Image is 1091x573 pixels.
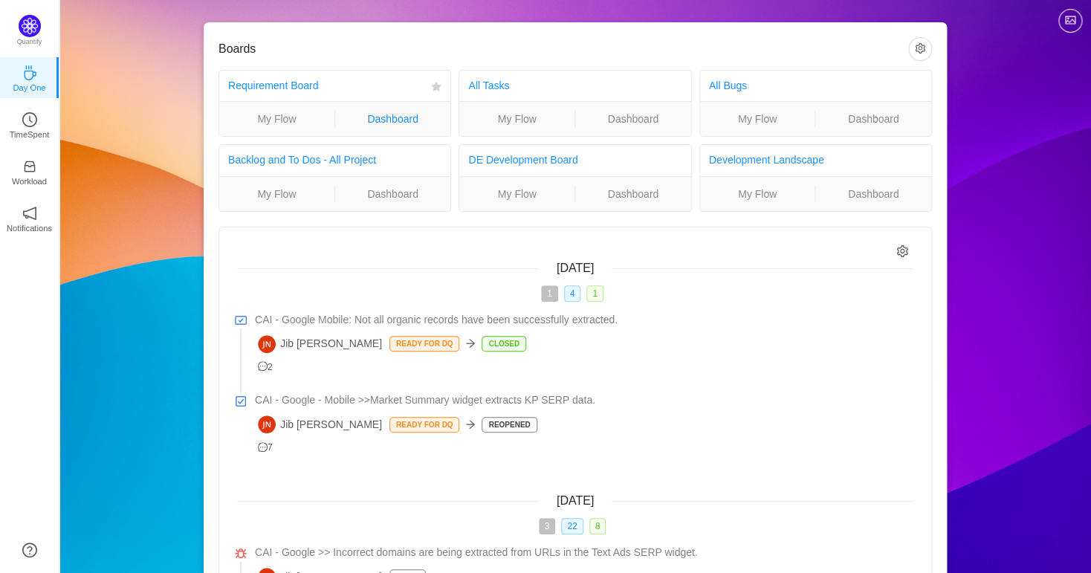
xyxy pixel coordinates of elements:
a: DE Development Board [468,154,577,166]
i: icon: setting [896,245,909,258]
i: icon: star [431,82,441,92]
i: icon: clock-circle [22,112,37,127]
p: Workload [12,175,47,188]
i: icon: arrow-right [465,419,476,430]
span: 8 [589,518,606,534]
a: CAI - Google - Mobile >>Market Summary widget extracts KP SERP data. [255,392,913,408]
span: [DATE] [557,262,594,274]
span: 7 [258,442,273,453]
span: 3 [539,518,556,534]
span: [DATE] [557,494,594,507]
a: icon: inboxWorkload [22,164,37,178]
a: My Flow [219,186,334,202]
a: icon: notificationNotifications [22,210,37,225]
button: icon: setting [908,37,932,61]
a: All Tasks [468,80,509,91]
a: My Flow [459,186,574,202]
a: My Flow [459,111,574,127]
img: Quantify [19,15,41,37]
a: Requirement Board [228,80,318,91]
i: icon: notification [22,206,37,221]
span: Jib [PERSON_NAME] [258,415,382,433]
a: CAI - Google >> Incorrect domains are being extracted from URLs in the Text Ads SERP widget. [255,545,913,560]
a: Backlog and To Dos - All Project [228,154,376,166]
i: icon: inbox [22,159,37,174]
a: Dashboard [815,111,931,127]
span: Jib [PERSON_NAME] [258,335,382,353]
i: icon: message [258,442,268,452]
a: icon: clock-circleTimeSpent [22,117,37,132]
span: CAI - Google Mobile: Not all organic records have been successfully extracted. [255,312,618,328]
a: Dashboard [815,186,931,202]
a: My Flow [700,111,815,127]
a: All Bugs [709,80,747,91]
p: Ready for DQ [390,418,459,432]
i: icon: arrow-right [465,338,476,349]
img: JP [258,415,276,433]
p: Ready for DQ [390,337,459,351]
h3: Boards [218,42,908,56]
span: CAI - Google >> Incorrect domains are being extracted from URLs in the Text Ads SERP widget. [255,545,698,560]
i: icon: coffee [22,65,37,80]
i: icon: message [258,361,268,371]
a: Development Landscape [709,154,824,166]
a: Dashboard [335,186,451,202]
a: Dashboard [575,186,691,202]
p: Notifications [7,221,52,235]
p: Day One [13,81,45,94]
a: icon: question-circle [22,543,37,557]
img: JP [258,335,276,353]
button: icon: picture [1058,9,1082,33]
a: My Flow [700,186,815,202]
span: 1 [541,285,558,302]
a: CAI - Google Mobile: Not all organic records have been successfully extracted. [255,312,913,328]
p: Reopened [482,418,536,432]
a: icon: coffeeDay One [22,70,37,85]
span: 1 [586,285,603,302]
span: 2 [258,362,273,372]
a: Dashboard [575,111,691,127]
p: TimeSpent [10,128,50,141]
span: CAI - Google - Mobile >>Market Summary widget extracts KP SERP data. [255,392,595,408]
a: Dashboard [335,111,451,127]
span: 4 [564,285,581,302]
p: Quantify [17,37,42,48]
p: Closed [482,337,525,351]
a: My Flow [219,111,334,127]
span: 22 [561,518,583,534]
